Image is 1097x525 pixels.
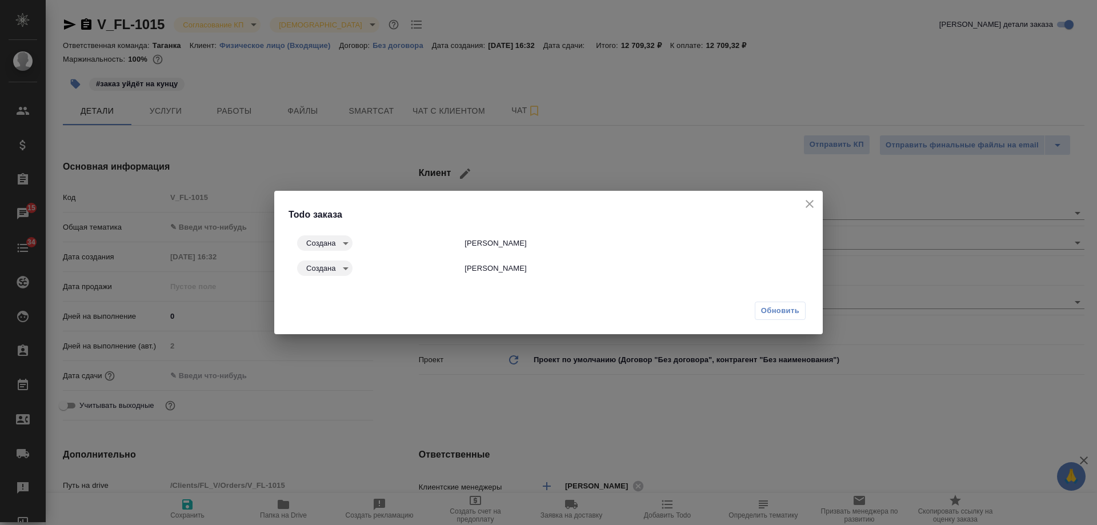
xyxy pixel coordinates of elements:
div: Создана [297,235,353,251]
button: close [801,195,818,213]
span: [PERSON_NAME] [465,263,590,274]
button: Создана [303,238,339,248]
span: Обновить [761,305,799,316]
button: Обновить [755,302,806,320]
span: [PERSON_NAME] [465,238,590,249]
div: Создана [297,261,353,276]
button: Создана [303,263,339,273]
h4: Todo заказа [289,208,823,222]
